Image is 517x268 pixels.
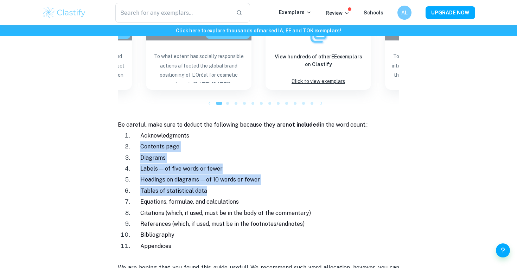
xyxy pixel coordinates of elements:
[266,19,371,90] a: ExemplarsView hundreds of otherEEexemplars on ClastifyClick to view exemplars
[140,231,174,238] span: Bibliography
[140,165,223,172] span: Labels — of five words or fewer
[146,19,251,90] a: Blog exemplar: To what extent has socially responsible Grade received:ATo what extent has sociall...
[426,6,475,19] button: UPGRADE NOW
[279,8,312,16] p: Exemplars
[1,27,516,34] h6: Click here to explore thousands of marked IA, EE and TOK exemplars !
[152,52,246,83] p: To what extent has socially responsible actions affected the global brand positioning of L’Oréal ...
[271,53,365,68] h6: View hundreds of other EE exemplars on Clastify
[140,154,166,161] span: Diagrams
[140,143,179,150] span: Contents page
[140,243,171,249] span: Appendices
[496,243,510,257] button: Help and Feedback
[140,221,305,227] span: References (which, if used, must be in the footnotes/endnotes)
[140,210,311,216] span: Citations (which, if used, must be in the body of the commentary)
[326,9,350,17] p: Review
[42,6,87,20] img: Clastify logo
[118,121,368,128] span: Be careful, make sure to deduct the following because they are in the word count.:
[401,9,409,17] h6: AL
[292,77,345,86] p: Click to view exemplars
[140,132,189,139] span: Acknowledgments
[397,6,411,20] button: AL
[140,187,207,194] span: Tables of statistical data
[391,52,485,83] p: To what extent has Slovak government intervention been successful in reducing the negative extern...
[364,10,383,15] a: Schools
[286,121,320,128] strong: not included
[140,198,239,205] span: Equations, formulae, and calculations
[115,3,230,23] input: Search for any exemplars...
[385,19,491,90] a: Blog exemplar: To what extent has Slovak government intTo what extent has Slovak government inter...
[140,176,260,183] span: Headings on diagrams — of 10 words or fewer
